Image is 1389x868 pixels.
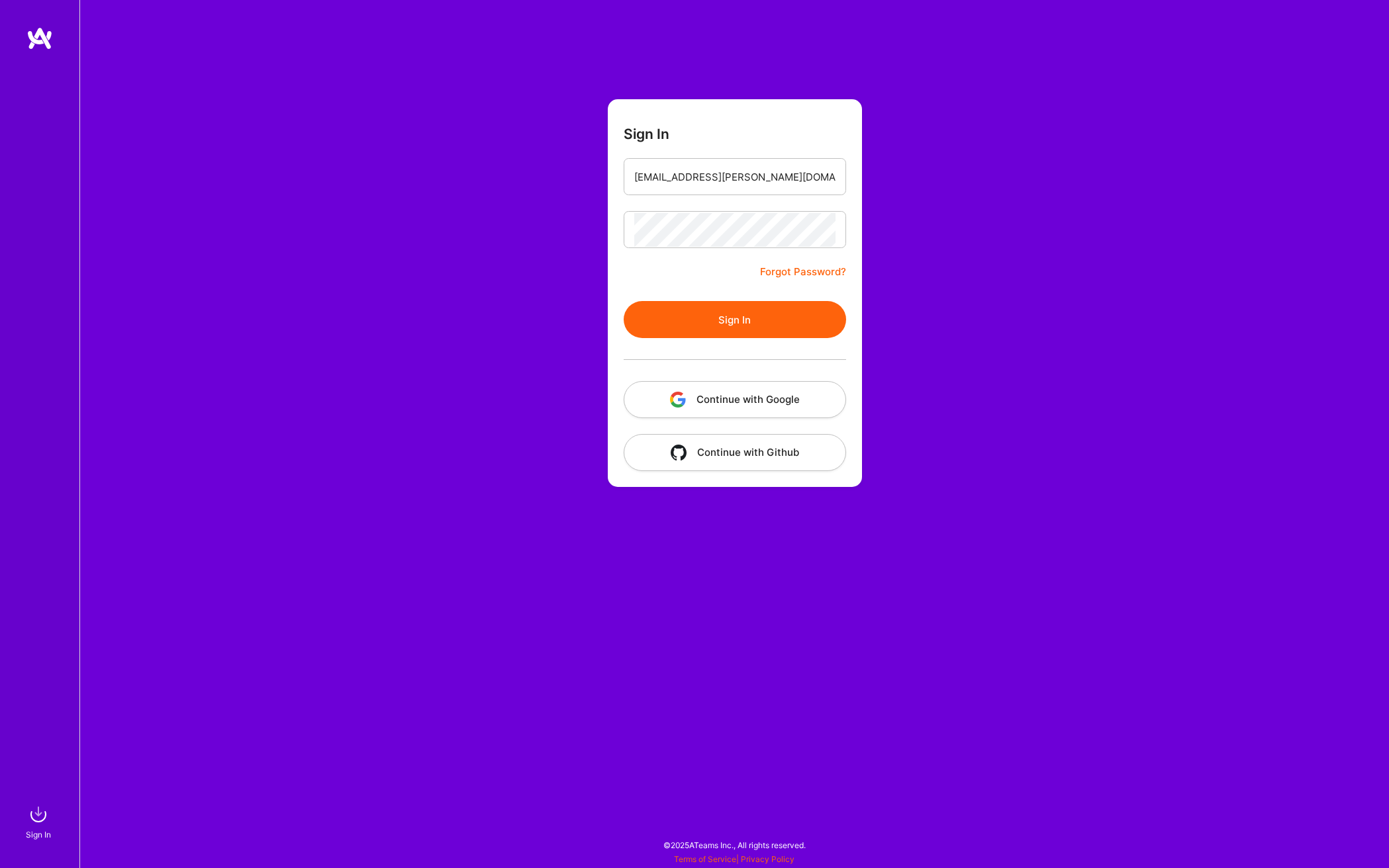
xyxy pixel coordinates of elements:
[28,801,52,842] a: sign inSign In
[79,828,1389,861] div: © 2025 ATeams Inc., All rights reserved.
[26,26,53,50] img: logo
[25,801,52,828] img: sign in
[26,828,51,842] div: Sign In
[624,434,846,471] button: Continue with Github
[671,445,687,460] img: icon
[741,854,794,864] a: Privacy Policy
[760,264,846,280] a: Forgot Password?
[624,381,846,418] button: Continue with Google
[624,301,846,338] button: Sign In
[674,854,736,864] a: Terms of Service
[624,126,669,142] h3: Sign In
[634,160,836,194] input: Email...
[670,392,686,408] img: icon
[674,854,794,864] span: |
